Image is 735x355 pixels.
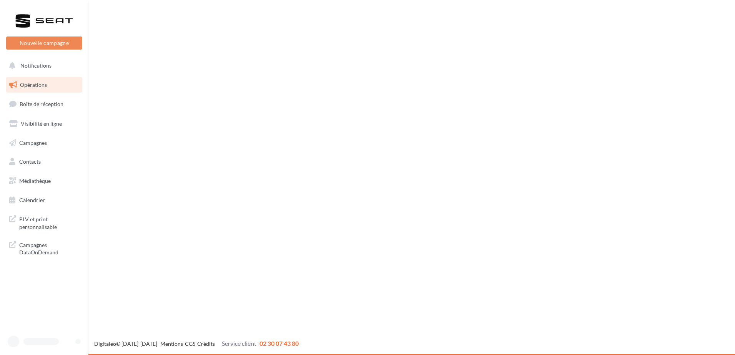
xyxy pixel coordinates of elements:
[19,240,79,256] span: Campagnes DataOnDemand
[197,340,215,347] a: Crédits
[185,340,195,347] a: CGS
[222,340,256,347] span: Service client
[19,139,47,146] span: Campagnes
[20,62,52,69] span: Notifications
[5,96,84,112] a: Boîte de réception
[5,237,84,259] a: Campagnes DataOnDemand
[94,340,116,347] a: Digitaleo
[5,58,81,74] button: Notifications
[5,116,84,132] a: Visibilité en ligne
[20,81,47,88] span: Opérations
[94,340,299,347] span: © [DATE]-[DATE] - - -
[19,197,45,203] span: Calendrier
[21,120,62,127] span: Visibilité en ligne
[19,177,51,184] span: Médiathèque
[5,211,84,234] a: PLV et print personnalisable
[5,77,84,93] a: Opérations
[5,135,84,151] a: Campagnes
[160,340,183,347] a: Mentions
[5,192,84,208] a: Calendrier
[259,340,299,347] span: 02 30 07 43 80
[6,36,82,50] button: Nouvelle campagne
[20,101,63,107] span: Boîte de réception
[19,214,79,231] span: PLV et print personnalisable
[5,154,84,170] a: Contacts
[19,158,41,165] span: Contacts
[5,173,84,189] a: Médiathèque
